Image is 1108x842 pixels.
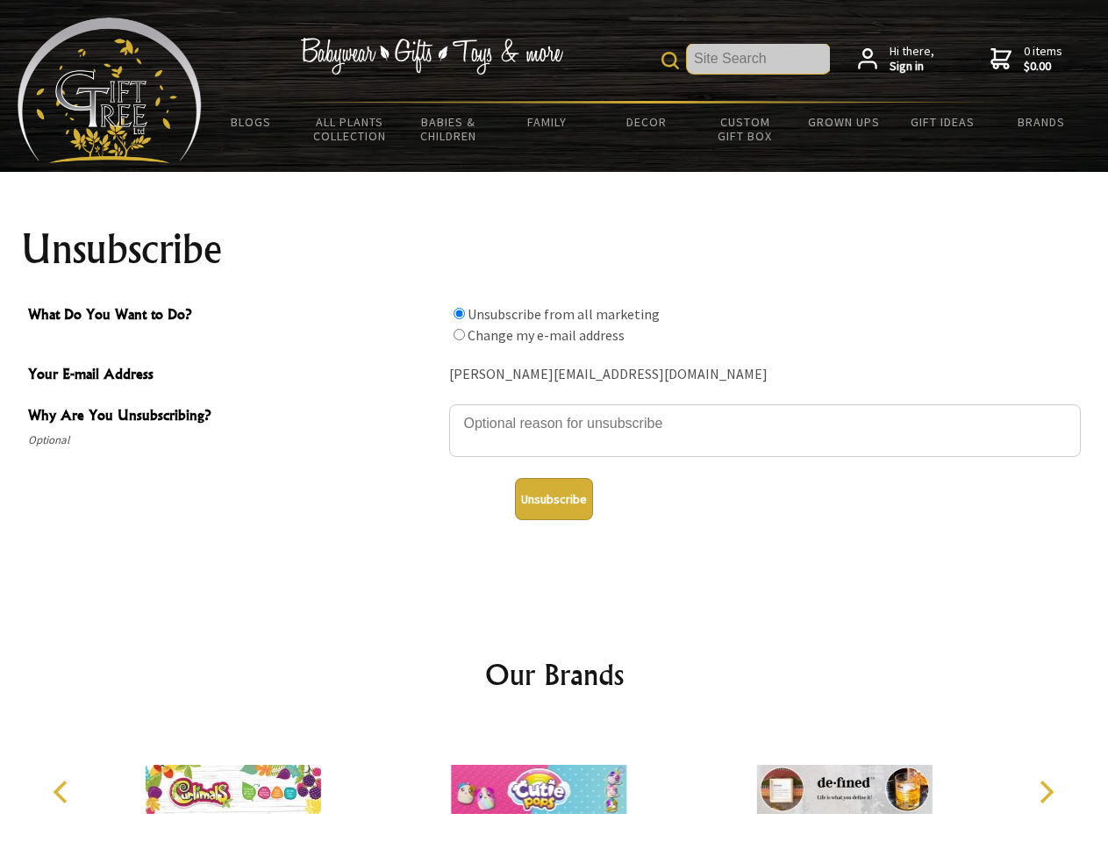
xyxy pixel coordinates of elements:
button: Next [1026,773,1065,811]
a: 0 items$0.00 [990,44,1062,75]
img: product search [661,52,679,69]
span: What Do You Want to Do? [28,303,440,329]
a: Decor [597,103,696,140]
span: 0 items [1024,43,1062,75]
button: Previous [44,773,82,811]
img: Babyware - Gifts - Toys and more... [18,18,202,163]
a: Hi there,Sign in [858,44,934,75]
strong: $0.00 [1024,59,1062,75]
button: Unsubscribe [515,478,593,520]
a: Brands [992,103,1091,140]
div: [PERSON_NAME][EMAIL_ADDRESS][DOMAIN_NAME] [449,361,1081,389]
h1: Unsubscribe [21,228,1088,270]
input: What Do You Want to Do? [454,329,465,340]
a: Gift Ideas [893,103,992,140]
input: What Do You Want to Do? [454,308,465,319]
label: Unsubscribe from all marketing [468,305,660,323]
a: BLOGS [202,103,301,140]
span: Your E-mail Address [28,363,440,389]
a: Family [498,103,597,140]
textarea: Why Are You Unsubscribing? [449,404,1081,457]
a: Grown Ups [794,103,893,140]
span: Hi there, [890,44,934,75]
h2: Our Brands [35,653,1074,696]
label: Change my e-mail address [468,326,625,344]
span: Optional [28,430,440,451]
a: Custom Gift Box [696,103,795,154]
input: Site Search [687,44,830,74]
strong: Sign in [890,59,934,75]
a: All Plants Collection [301,103,400,154]
span: Why Are You Unsubscribing? [28,404,440,430]
img: Babywear - Gifts - Toys & more [300,38,563,75]
a: Babies & Children [399,103,498,154]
